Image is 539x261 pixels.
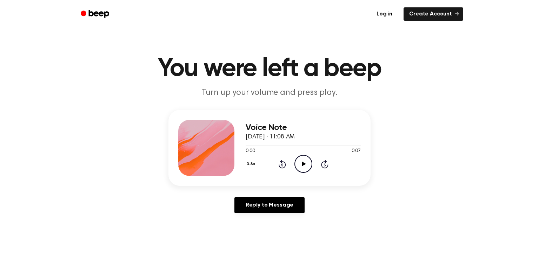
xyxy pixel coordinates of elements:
p: Turn up your volume and press play. [135,87,404,99]
span: 0:07 [352,148,361,155]
a: Beep [76,7,115,21]
h3: Voice Note [246,123,361,132]
a: Reply to Message [234,197,305,213]
a: Create Account [404,7,463,21]
span: [DATE] · 11:08 AM [246,134,295,140]
h1: You were left a beep [90,56,449,81]
button: 0.8x [246,158,258,170]
a: Log in [370,6,399,22]
span: 0:00 [246,148,255,155]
